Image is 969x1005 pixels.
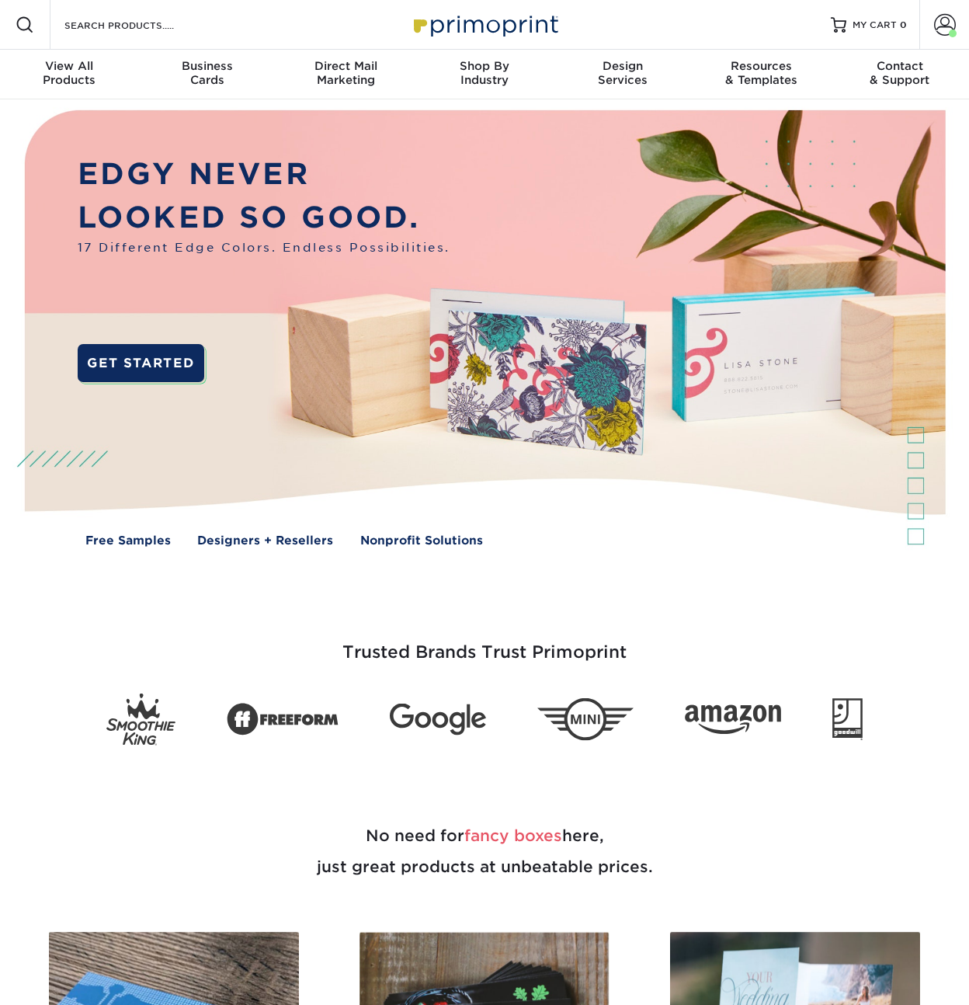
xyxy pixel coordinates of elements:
[390,704,486,735] img: Google
[554,50,692,99] a: DesignServices
[464,826,562,845] span: fancy boxes
[554,59,692,87] div: Services
[415,59,554,73] span: Shop By
[407,8,562,41] img: Primoprint
[685,705,781,735] img: Amazon
[106,694,175,746] img: Smoothie King
[138,59,276,73] span: Business
[30,605,939,681] h3: Trusted Brands Trust Primoprint
[832,698,863,740] img: Goodwill
[692,59,830,73] span: Resources
[277,50,415,99] a: Direct MailMarketing
[360,532,483,549] a: Nonprofit Solutions
[853,19,897,32] span: MY CART
[415,59,554,87] div: Industry
[78,344,204,382] a: GET STARTED
[277,59,415,73] span: Direct Mail
[227,694,339,744] img: Freeform
[138,50,276,99] a: BusinessCards
[900,19,907,30] span: 0
[831,59,969,87] div: & Support
[831,50,969,99] a: Contact& Support
[85,532,171,549] a: Free Samples
[415,50,554,99] a: Shop ByIndustry
[537,698,634,741] img: Mini
[78,152,450,196] p: EDGY NEVER
[692,59,830,87] div: & Templates
[78,239,450,256] span: 17 Different Edge Colors. Endless Possibilities.
[277,59,415,87] div: Marketing
[30,783,939,920] h2: No need for here, just great products at unbeatable prices.
[692,50,830,99] a: Resources& Templates
[554,59,692,73] span: Design
[831,59,969,73] span: Contact
[197,532,333,549] a: Designers + Resellers
[63,16,214,34] input: SEARCH PRODUCTS.....
[138,59,276,87] div: Cards
[78,196,450,239] p: LOOKED SO GOOD.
